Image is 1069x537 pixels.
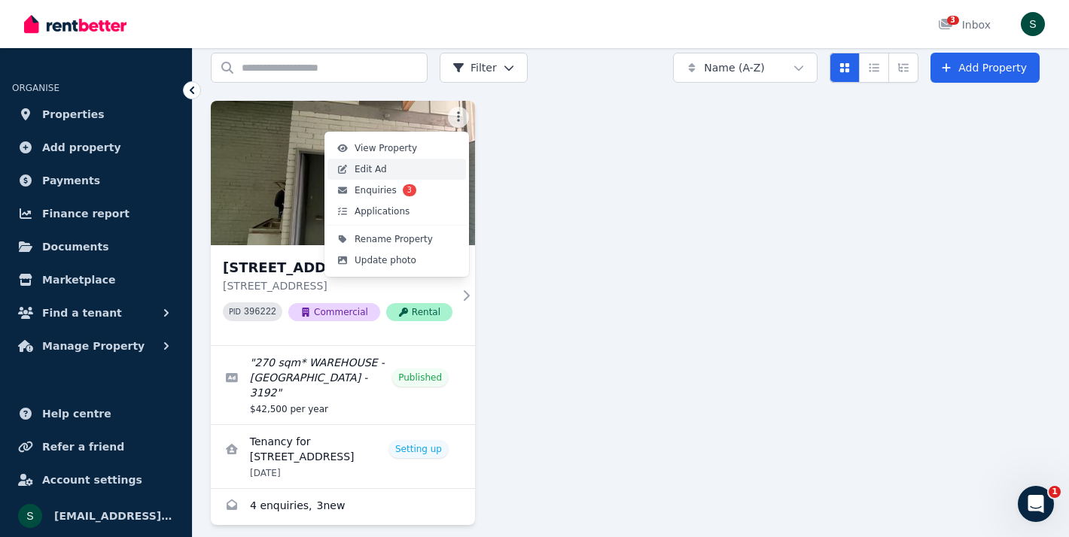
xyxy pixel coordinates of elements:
[355,233,433,245] span: Rename Property
[355,142,417,154] span: View Property
[355,205,410,217] span: Applications
[355,163,387,175] span: Edit Ad
[355,184,397,196] span: Enquiries
[1018,486,1054,522] iframe: Intercom live chat
[324,132,469,277] div: More options
[355,254,416,266] span: Update photo
[403,184,416,196] span: 3
[1049,486,1061,498] span: 1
